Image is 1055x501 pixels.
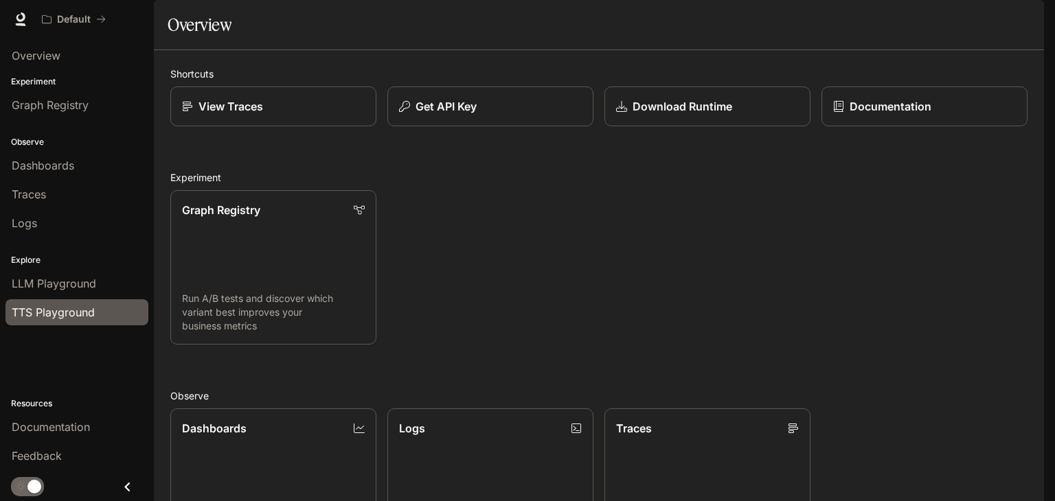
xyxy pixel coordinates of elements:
h1: Overview [168,11,231,38]
p: Default [57,14,91,25]
a: Graph RegistryRun A/B tests and discover which variant best improves your business metrics [170,190,376,345]
p: Run A/B tests and discover which variant best improves your business metrics [182,292,365,333]
h2: Observe [170,388,1028,403]
p: Documentation [850,98,931,115]
p: View Traces [198,98,263,115]
p: Dashboards [182,420,247,436]
h2: Shortcuts [170,67,1028,81]
p: Graph Registry [182,202,260,218]
button: Get API Key [387,86,593,126]
button: All workspaces [36,5,112,33]
p: Download Runtime [633,98,732,115]
p: Get API Key [416,98,477,115]
a: Documentation [821,86,1028,126]
p: Traces [616,420,652,436]
h2: Experiment [170,170,1028,185]
a: Download Runtime [604,86,810,126]
a: View Traces [170,86,376,126]
p: Logs [399,420,425,436]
